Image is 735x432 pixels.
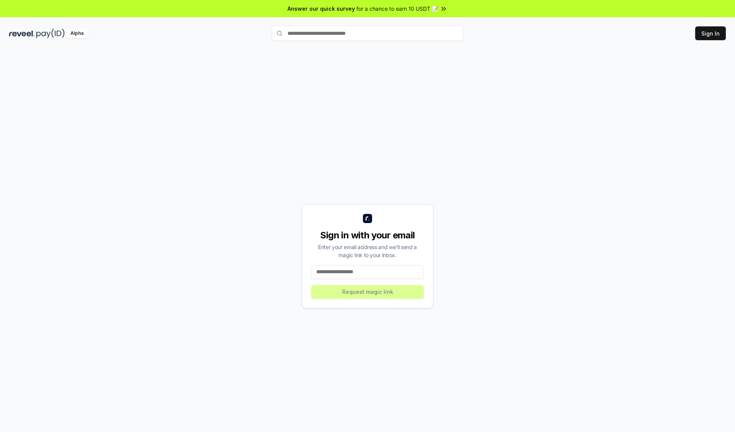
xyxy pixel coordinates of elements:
div: Alpha [66,29,88,38]
div: Enter your email address and we’ll send a magic link to your inbox. [311,243,424,259]
img: logo_small [363,214,372,223]
span: Answer our quick survey [287,5,355,13]
img: pay_id [36,29,65,38]
div: Sign in with your email [311,229,424,241]
img: reveel_dark [9,29,35,38]
button: Sign In [695,26,726,40]
span: for a chance to earn 10 USDT 📝 [356,5,438,13]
